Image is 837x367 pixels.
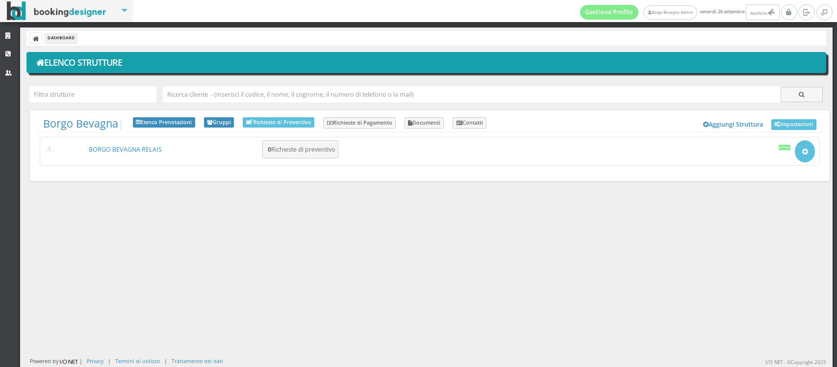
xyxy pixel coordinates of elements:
a: Elenco Prenotazioni [133,117,195,128]
a: Impostazioni [771,119,816,130]
h5: Richieste di preventivo [265,146,335,153]
div: Attiva [779,145,791,150]
a: Contatti [453,117,486,129]
span: venerdì, 26 settembre [580,4,781,20]
span: | [43,117,124,130]
a: Borgo Bevagna Admin [643,5,697,20]
img: 51bacd86f2fc11ed906d06074585c59a_max100.png [45,147,56,153]
a: Aggiungi Struttura [698,117,769,132]
a: Gruppi [204,117,234,128]
button: Notifiche [746,4,779,20]
div: | [108,357,111,365]
h1: Elenco Strutture [33,54,820,71]
a: Documenti [405,117,444,129]
input: Filtra strutture [29,86,156,103]
div: Powered by | [30,357,82,366]
a: Richieste di Preventivo [243,117,314,128]
a: Privacy [87,357,103,365]
div: | [164,357,167,365]
li: Dashboard [45,33,77,44]
img: BookingDesigner.com [7,1,106,21]
input: Ricerca cliente - (inserisci il codice, il nome, il cognome, il numero di telefono o la mail) [163,86,781,103]
a: Trattamento dei dati [172,357,223,365]
a: Termini di utilizzo [115,357,160,365]
a: Gestione Profilo [580,5,639,20]
button: 0Richieste di preventivo [262,140,338,158]
b: 0 [268,145,271,154]
a: BORGO BEVAGNA RELAIS [89,145,162,154]
a: Borgo Bevagna [43,116,118,131]
img: ionet_small_logo.png [58,358,79,366]
a: Richieste di Pagamento [323,117,396,129]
